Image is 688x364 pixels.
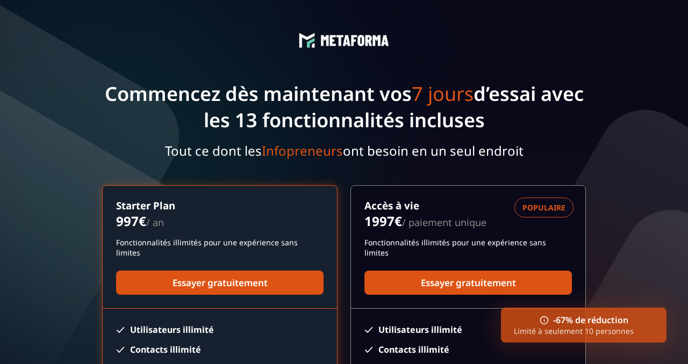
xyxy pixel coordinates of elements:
money: 1997 [364,212,402,230]
img: logo [299,32,315,48]
li: Utilisateurs illimité [364,324,572,336]
currency: € [139,212,146,230]
h3: -67% de réduction [514,314,654,326]
p: Tout ce dont les ont besoin en un seul endroit [102,142,586,159]
h3: Accès à vie [364,199,572,212]
span: Infopreneurs [262,142,343,159]
a: Essayer gratuitement [116,271,324,295]
currency: € [395,212,402,230]
span: / paiement unique [402,216,486,229]
div: POPULAIRE [514,198,574,217]
img: ifno [540,316,549,325]
img: checked [116,327,125,333]
a: Essayer gratuitement [364,271,572,295]
span: / an [146,216,164,229]
h1: Commencez dès maintenant vos d’essai avec les 13 fonctionnalités incluses [102,81,586,133]
li: Contacts illimité [364,344,572,355]
img: logo [320,35,389,46]
img: checked [364,327,373,333]
money: 997 [116,212,146,230]
span: 7 jours [412,81,474,107]
img: checked [116,347,125,353]
h3: Starter Plan [116,199,324,212]
p: Fonctionnalités illimités pour une expérience sans limites [364,237,572,258]
img: checked [364,347,373,353]
p: Limité à seulement 10 personnes [514,326,654,336]
li: Contacts illimité [116,344,324,355]
p: Fonctionnalités illimités pour une expérience sans limites [116,237,324,258]
li: Utilisateurs illimité [116,324,324,336]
